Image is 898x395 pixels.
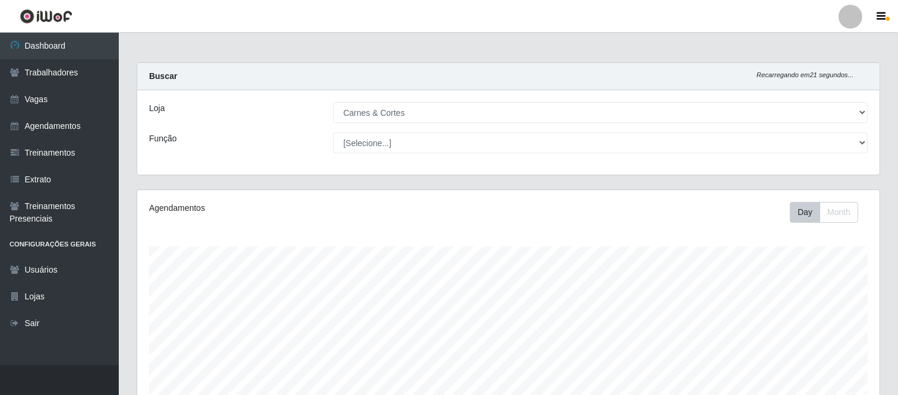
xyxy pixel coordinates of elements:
[820,202,858,223] button: Month
[790,202,858,223] div: First group
[149,71,177,81] strong: Buscar
[149,132,177,145] label: Função
[757,71,853,78] i: Recarregando em 21 segundos...
[20,9,72,24] img: CoreUI Logo
[790,202,868,223] div: Toolbar with button groups
[149,202,438,214] div: Agendamentos
[790,202,820,223] button: Day
[149,102,165,115] label: Loja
